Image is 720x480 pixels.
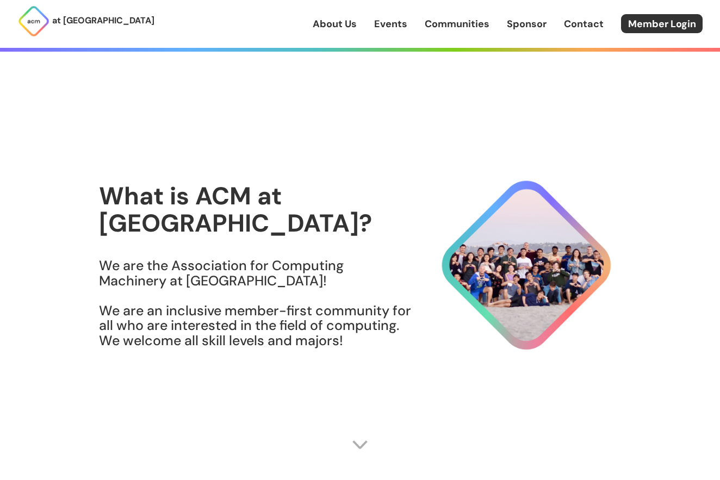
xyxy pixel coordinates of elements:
img: Scroll Arrow [352,437,368,453]
a: About Us [313,17,357,31]
a: at [GEOGRAPHIC_DATA] [17,5,154,38]
a: Events [374,17,407,31]
a: Communities [425,17,489,31]
img: About Hero Image [412,171,621,360]
h1: What is ACM at [GEOGRAPHIC_DATA]? [99,183,412,236]
a: Contact [564,17,604,31]
a: Member Login [621,14,703,33]
img: ACM Logo [17,5,50,38]
p: at [GEOGRAPHIC_DATA] [52,14,154,28]
h3: We are the Association for Computing Machinery at [GEOGRAPHIC_DATA]! We are an inclusive member-f... [99,258,412,348]
a: Sponsor [507,17,547,31]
